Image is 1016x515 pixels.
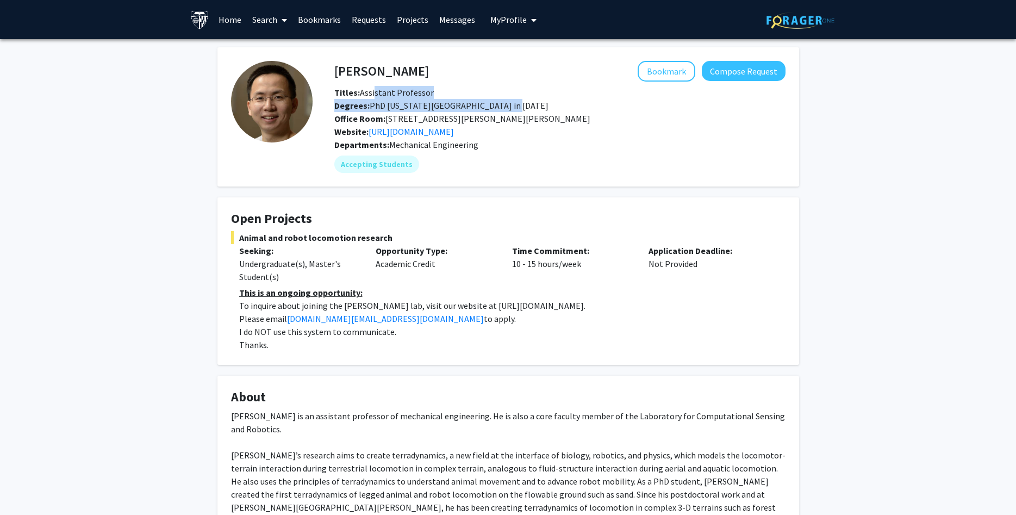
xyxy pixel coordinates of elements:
[389,139,478,150] span: Mechanical Engineering
[239,257,359,283] div: Undergraduate(s), Master's Student(s)
[702,61,786,81] button: Compose Request to Chen Li
[334,100,548,111] span: PhD [US_STATE][GEOGRAPHIC_DATA] in [DATE]
[434,1,481,39] a: Messages
[239,325,786,338] p: I do NOT use this system to communicate.
[231,211,786,227] h4: Open Projects
[239,244,359,257] p: Seeking:
[346,1,391,39] a: Requests
[231,231,786,244] span: Animal and robot locomotion research
[334,61,429,81] h4: [PERSON_NAME]
[231,61,313,142] img: Profile Picture
[640,244,777,283] div: Not Provided
[334,100,370,111] b: Degrees:
[490,14,527,25] span: My Profile
[190,10,209,29] img: Johns Hopkins University Logo
[391,1,434,39] a: Projects
[8,466,46,507] iframe: Chat
[638,61,695,82] button: Add Chen Li to Bookmarks
[239,287,363,298] u: This is an ongoing opportunity:
[334,156,419,173] mat-chip: Accepting Students
[334,113,385,124] b: Office Room:
[239,299,786,312] p: To inquire about joining the [PERSON_NAME] lab, visit our website at [URL][DOMAIN_NAME].
[334,87,360,98] b: Titles:
[287,313,484,324] a: [DOMAIN_NAME][EMAIL_ADDRESS][DOMAIN_NAME]
[292,1,346,39] a: Bookmarks
[334,87,434,98] span: Assistant Professor
[649,244,769,257] p: Application Deadline:
[247,1,292,39] a: Search
[239,338,786,351] p: Thanks.
[231,389,786,405] h4: About
[334,126,369,137] b: Website:
[376,244,496,257] p: Opportunity Type:
[334,113,590,124] span: [STREET_ADDRESS][PERSON_NAME][PERSON_NAME]
[367,244,504,283] div: Academic Credit
[504,244,640,283] div: 10 - 15 hours/week
[334,139,389,150] b: Departments:
[766,12,834,29] img: ForagerOne Logo
[213,1,247,39] a: Home
[512,244,632,257] p: Time Commitment:
[239,312,786,325] p: Please email to apply.
[369,126,454,137] a: Opens in a new tab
